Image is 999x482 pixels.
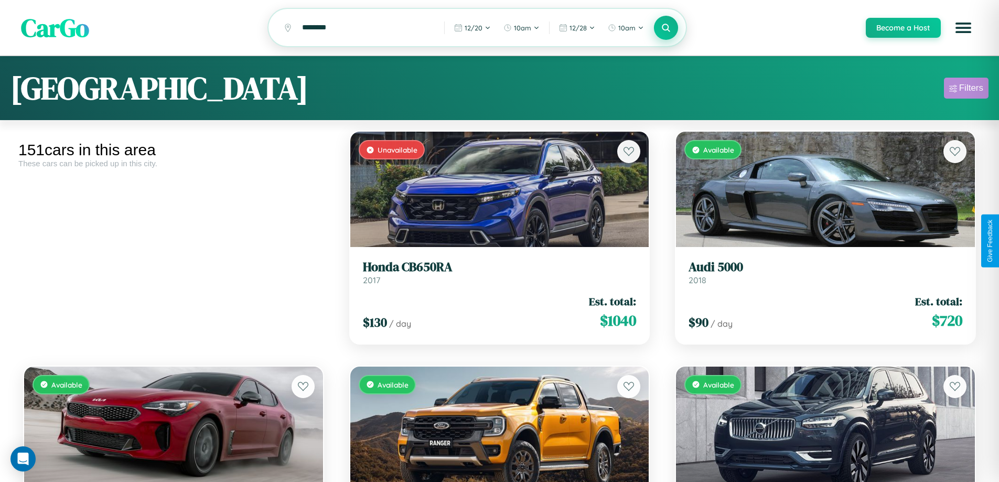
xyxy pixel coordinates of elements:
span: $ 90 [689,314,708,331]
span: Available [703,380,734,389]
a: Honda CB650RA2017 [363,260,637,285]
span: 2017 [363,275,380,285]
span: $ 1040 [600,310,636,331]
span: / day [711,318,733,329]
span: 12 / 28 [570,24,587,32]
div: Filters [959,83,983,93]
span: 2018 [689,275,706,285]
h3: Honda CB650RA [363,260,637,275]
span: $ 720 [932,310,962,331]
a: Audi 50002018 [689,260,962,285]
div: Give Feedback [986,220,994,262]
span: 10am [514,24,531,32]
span: Available [703,145,734,154]
button: Become a Host [866,18,941,38]
button: 12/20 [449,19,496,36]
div: Open Intercom Messenger [10,446,36,472]
span: 12 / 20 [465,24,482,32]
span: Unavailable [378,145,417,154]
span: / day [389,318,411,329]
span: CarGo [21,10,89,45]
button: Open menu [949,13,978,42]
button: 10am [603,19,649,36]
button: 12/28 [554,19,600,36]
span: Est. total: [589,294,636,309]
button: 10am [498,19,545,36]
span: Available [51,380,82,389]
button: Filters [944,78,989,99]
span: Available [378,380,409,389]
div: 151 cars in this area [18,141,329,159]
div: These cars can be picked up in this city. [18,159,329,168]
span: 10am [618,24,636,32]
h1: [GEOGRAPHIC_DATA] [10,67,308,110]
span: Est. total: [915,294,962,309]
span: $ 130 [363,314,387,331]
h3: Audi 5000 [689,260,962,275]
